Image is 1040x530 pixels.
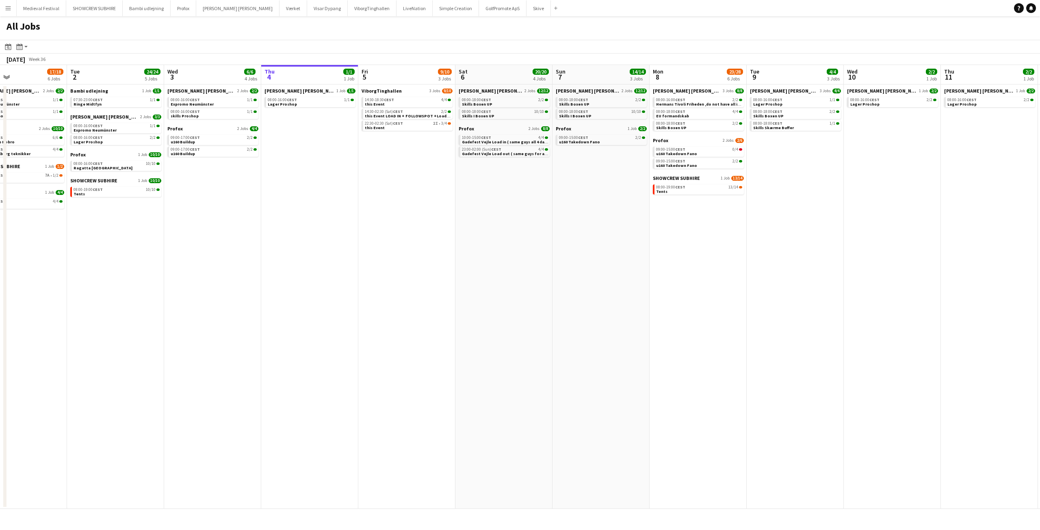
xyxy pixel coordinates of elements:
a: [PERSON_NAME] [PERSON_NAME]3 Jobs4/4 [750,88,841,94]
span: 10/10 [146,162,156,166]
a: 08:00-16:00CEST2/2Lager Proshop [850,97,936,106]
span: Ragatta Aalborg [74,165,132,171]
span: 2 Jobs [723,138,734,143]
span: CEST [578,97,588,102]
span: Hermans Tivoli Friheden ,do not have all info yet [656,102,752,107]
span: Skills I Boxen UP [462,113,494,119]
span: this Event [365,125,385,130]
div: Bambi udlejning1 Job1/107:30-23:00CEST1/1Ringe Midtfyn [70,88,161,114]
a: 08:00-18:00CEST2/2Skills Boxen UP [462,97,548,106]
span: 2/2 [250,89,258,93]
span: u160 Takedown Fano [656,151,697,156]
span: CEST [578,109,588,114]
span: 08:00-18:00 [753,121,782,125]
span: 3/4 [441,121,447,125]
a: 08:00-16:00CEST2/2Hermans Tivoli Friheden ,do not have all info yet [656,97,742,106]
span: 2/2 [247,136,253,140]
span: 23:00-02:00 (Sun) [462,147,501,151]
a: Profox2 Jobs8/8 [459,125,550,132]
span: CEST [93,135,103,140]
span: CEST [393,109,403,114]
span: CEST [772,97,782,102]
span: 09:00-15:00 [656,159,685,163]
span: 08:00-18:00 [559,98,588,102]
a: 10:00-15:00CEST4/4Gadefest Vejle Load in ( same guys all 4 dates ) [462,135,548,144]
span: 0/4 [732,147,738,151]
span: 2I [433,121,438,125]
a: 08:00-18:00CEST2/2Skills Boxen UP [656,121,742,130]
a: 08:00-16:00CEST1/1Expromo Neumünster [74,123,160,132]
button: Skive [526,0,551,16]
span: CEST [190,109,200,114]
span: 08:00-16:00 [171,98,200,102]
div: [PERSON_NAME] [PERSON_NAME]2 Jobs12/1208:00-18:00CEST2/2Skills Boxen UP08:00-18:00CEST10/10Skills... [459,88,550,125]
span: 2/2 [635,98,641,102]
span: Expromo Neumünster [74,128,117,133]
a: 14:30-18:30CEST4/4this Event [365,97,451,106]
a: Profox2 Jobs4/4 [167,125,258,132]
span: 2 Jobs [237,126,248,131]
span: 1/1 [150,98,156,102]
div: [PERSON_NAME] [PERSON_NAME]2 Jobs12/1208:00-18:00CEST2/2Skills Boxen UP08:00-18:00CEST10/10Skills... [556,88,647,125]
span: 2/2 [927,98,932,102]
span: ViborgTinghallen [362,88,402,94]
span: 08:00-18:00 [462,98,491,102]
span: 08:00-18:00 [559,110,588,114]
span: 08:00-18:00 [656,121,685,125]
button: [PERSON_NAME] [PERSON_NAME] [196,0,279,16]
span: CEST [675,97,685,102]
span: 1/1 [830,121,835,125]
span: Skills I Boxen UP [559,113,591,119]
button: GolfPromote ApS [479,0,526,16]
span: u160 Takedown Fano [656,163,697,168]
span: 3 Jobs [723,89,734,93]
span: Tents [74,191,85,197]
span: 10/10 [52,126,64,131]
span: 1 Job [142,89,151,93]
a: 08:00-19:00CEST10/10Tents [74,187,160,196]
span: CEST [675,109,685,114]
span: CEST [772,109,782,114]
button: Visar Dypang [307,0,348,16]
span: Danny Black Luna [264,88,335,94]
span: CEST [393,121,403,126]
span: 10:00-15:00 [462,136,491,140]
span: SHOWCREW SUBHIRE [653,175,700,181]
div: Profox1 Job2/209:00-15:00CEST2/2u160 Takedown Fano [556,125,647,147]
span: 4/4 [832,89,841,93]
span: Expromo Neumünster [171,102,214,107]
span: Profox [653,137,668,143]
span: 2 Jobs [39,126,50,131]
button: SHOWCREW SUBHIRE [66,0,123,16]
span: 22:30-02:30 (Sat) [365,121,403,125]
span: Gadefest Vejle Load out ( same guys for all 4 dates ) [462,151,564,156]
div: Profox2 Jobs2/609:00-15:00CEST0/4u160 Takedown Fano09:00-15:00CEST2/2u160 Takedown Fano [653,137,744,175]
span: CEST [190,147,200,152]
span: 10/10 [631,110,641,114]
span: 2/2 [1024,98,1029,102]
span: 1/1 [247,110,253,114]
a: Bambi udlejning1 Job1/1 [70,88,161,94]
a: 08:00-16:00CEST1/1Expromo Neumünster [171,97,257,106]
span: 13/14 [731,176,744,181]
span: 1/1 [150,124,156,128]
span: 4/4 [53,147,58,151]
span: Lager Proshop [753,102,782,107]
span: 08:00-16:00 [268,98,297,102]
span: 08:00-18:00 [462,110,491,114]
span: 2/2 [830,110,835,114]
span: 2/2 [150,136,156,140]
span: Skills Boxen UP [462,102,492,107]
span: 2 Jobs [237,89,248,93]
span: 2/2 [441,110,447,114]
span: 3/3 [153,115,161,119]
span: 1 Job [336,89,345,93]
span: 08:00-16:00 [74,136,103,140]
span: Danny Black Luna [653,88,721,94]
a: 09:00-15:00CEST2/2u160 Takedown Fano [559,135,645,144]
a: 23:00-02:00 (Sun)CEST4/4Gadefest Vejle Load out ( same guys for all 4 dates ) [462,147,548,156]
span: 1/1 [247,98,253,102]
a: 08:00-16:00CEST1/1skills Proshop [171,109,257,118]
span: 3 Jobs [820,89,831,93]
span: CEST [481,135,491,140]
